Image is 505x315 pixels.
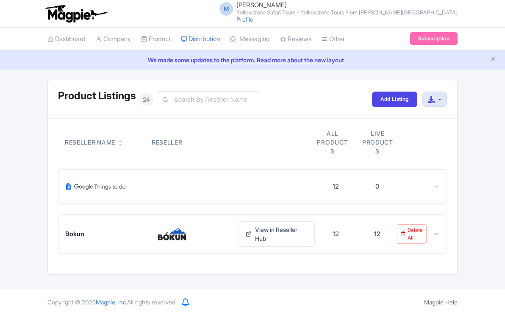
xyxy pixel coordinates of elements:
a: Product [141,28,171,51]
button: Close announcement [490,55,497,64]
a: Other [322,28,345,51]
a: M [PERSON_NAME] Yellowstone Safari Tours - Yellowstone Tours From [PERSON_NAME][GEOGRAPHIC_DATA] [214,2,458,15]
div: Copyright © 2025 All rights reserved. [42,298,182,307]
div: All products [315,129,350,156]
a: Delete All [397,224,427,244]
div: 12 [333,229,339,239]
a: Subscription [410,32,458,45]
a: View in Reseller Hub [239,221,315,247]
a: Reviews [280,28,311,51]
small: Yellowstone Safari Tours - Yellowstone Tours From [PERSON_NAME][GEOGRAPHIC_DATA] [236,10,458,15]
a: Company [96,28,131,51]
a: Messaging [230,28,270,51]
input: Search By Reseller Name [157,91,260,107]
div: Reseller [152,138,228,147]
a: We made some updates to the platform. Read more about the new layout [5,56,500,64]
div: 12 [333,182,339,192]
img: Bokun [152,227,192,241]
a: Distribution [181,28,220,51]
span: M [219,2,233,16]
img: Google Things To Do [65,176,126,197]
a: Dashboard [47,28,86,51]
span: 24 [139,93,153,106]
div: 0 [375,182,379,192]
a: Magpie Help [424,298,458,306]
span: Bokun [65,229,84,239]
div: 12 [374,229,380,239]
h1: Product Listings [58,90,136,101]
div: Live products [360,129,395,156]
div: Reseller Name [65,138,115,147]
a: Profile [236,16,253,23]
span: Magpie, Inc. [96,298,127,306]
a: Add Listing [372,92,417,107]
span: [PERSON_NAME] [236,1,287,9]
img: logo-ab69f6fb50320c5b225c76a69d11143b.png [43,4,109,23]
